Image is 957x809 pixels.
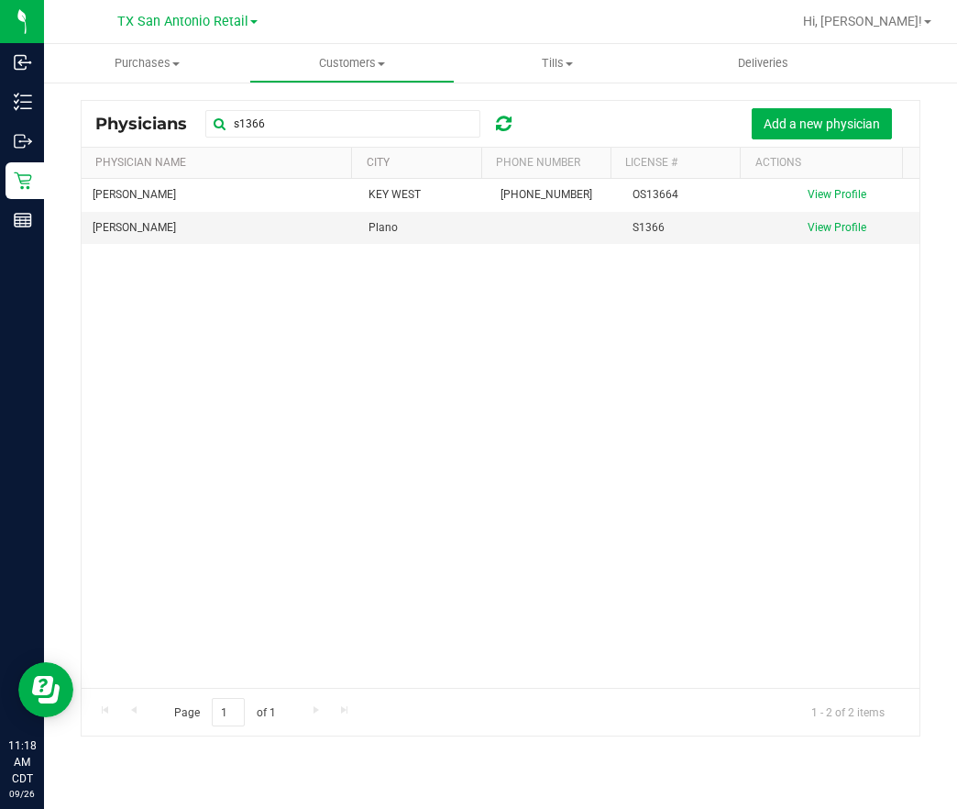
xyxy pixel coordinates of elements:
span: KEY WEST [368,186,421,204]
th: License # [610,148,740,179]
input: Search... [205,110,480,138]
span: [PERSON_NAME] [93,186,176,204]
button: Add a new physician [752,108,892,139]
iframe: Resource center [18,662,73,717]
th: Actions [740,148,902,179]
span: Deliveries [713,55,813,72]
span: OS13664 [632,186,678,204]
span: TX San Antonio Retail [117,14,248,29]
span: [PERSON_NAME] [93,219,176,237]
p: 11:18 AM CDT [8,737,36,787]
input: 1 [212,698,245,726]
inline-svg: Inbound [14,53,32,72]
inline-svg: Retail [14,172,32,190]
span: 1 - 2 of 2 items [797,698,899,726]
span: Physicians [95,114,205,134]
p: 09/26 [8,787,36,801]
span: [PHONE_NUMBER] [500,186,592,204]
span: S1366 [632,219,665,237]
span: Plano [368,219,398,237]
th: Phone Number [481,148,610,179]
span: Page of 1 [159,698,291,726]
span: Add a new physician [764,116,880,131]
span: Customers [250,55,454,72]
span: Purchases [44,55,249,72]
a: View Profile [808,188,866,201]
a: Purchases [44,44,249,83]
inline-svg: Outbound [14,132,32,150]
span: Hi, [PERSON_NAME]! [803,14,922,28]
a: Tills [455,44,660,83]
inline-svg: Inventory [14,93,32,111]
a: Physician Name [95,156,186,169]
a: Customers [249,44,455,83]
inline-svg: Reports [14,211,32,229]
a: View Profile [808,221,866,234]
a: City [367,156,390,169]
span: Tills [456,55,659,72]
a: Deliveries [660,44,865,83]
